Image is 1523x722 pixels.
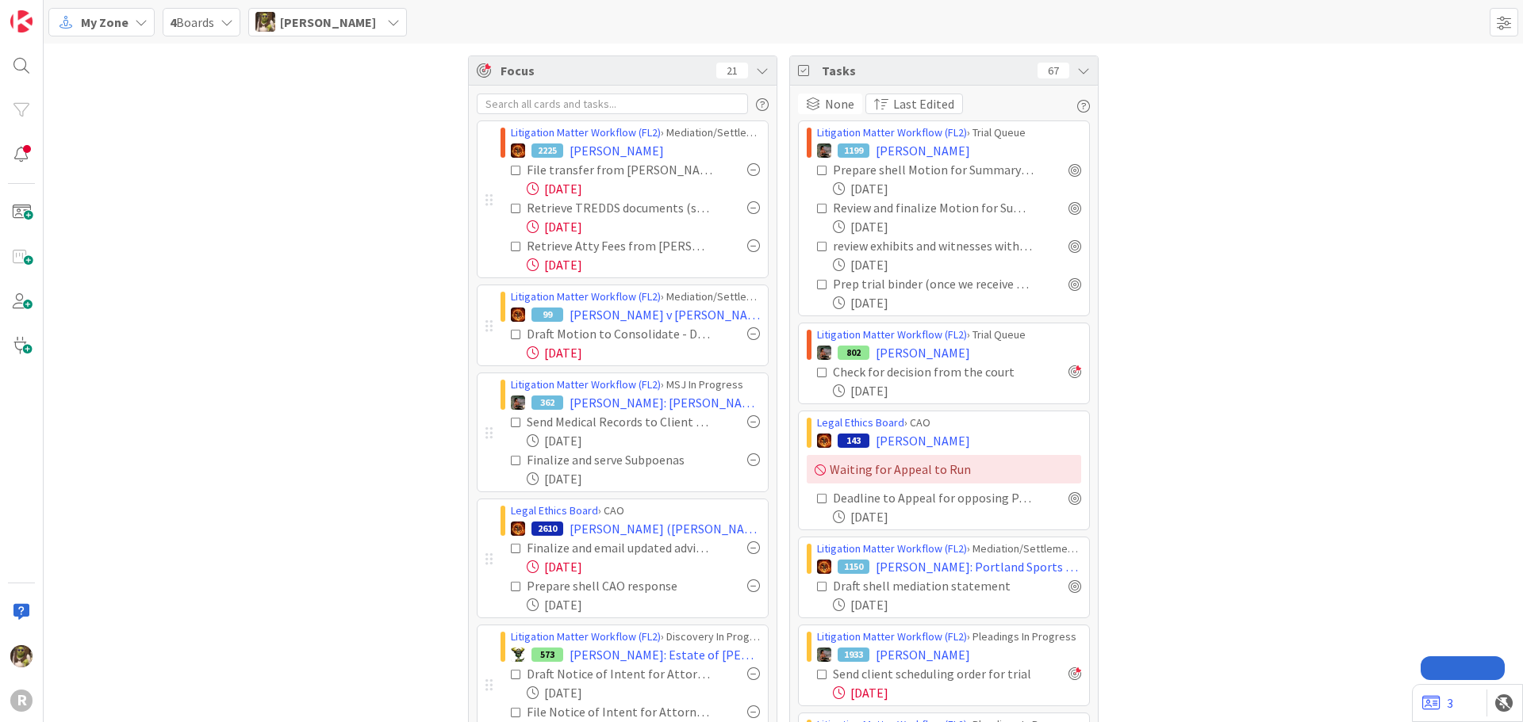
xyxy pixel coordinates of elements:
[817,414,1081,431] div: › CAO
[527,702,712,721] div: File Notice of Intent for Attorneys Fees
[822,61,1030,80] span: Tasks
[477,94,748,114] input: Search all cards and tasks...
[570,645,760,664] span: [PERSON_NAME]: Estate of [PERSON_NAME]
[833,664,1034,683] div: Send client scheduling order for trial
[527,538,712,557] div: Finalize and email updated advice engagement letter
[511,143,525,158] img: TR
[10,10,33,32] img: Visit kanbanzone.com
[527,412,712,431] div: Send Medical Records to Client (mention protective order)
[817,125,967,139] a: Litigation Matter Workflow (FL2)
[531,648,563,662] div: 573
[570,519,760,538] span: [PERSON_NAME] ([PERSON_NAME])
[817,541,1081,557] div: › Mediation/Settlement in Progress
[893,94,954,113] span: Last Edited
[527,179,760,198] div: [DATE]
[876,557,1081,576] span: [PERSON_NAME]: Portland Sports Medicine & Spine, et al. v. The [PERSON_NAME] Group, et al.
[817,434,831,448] img: TR
[527,664,712,683] div: Draft Notice of Intent for Attorneys Fees
[817,648,831,662] img: MW
[838,560,869,574] div: 1150
[833,507,1081,526] div: [DATE]
[817,629,967,644] a: Litigation Matter Workflow (FL2)
[10,645,33,667] img: DG
[531,395,563,410] div: 362
[511,648,525,662] img: NC
[527,198,712,217] div: Retrieve TREDDS documents (see 8/23 email)
[10,690,33,712] div: R
[833,236,1034,255] div: review exhibits and witnesses with [PERSON_NAME]
[833,274,1034,293] div: Prep trial binder (once we receive new date)
[511,288,760,305] div: › Mediation/Settlement in Progress
[527,324,712,343] div: Draft Motion to Consolidate - DUE BY [DATE] - sent for review
[833,576,1033,595] div: Draft shell mediation statement
[511,502,760,519] div: › CAO
[170,13,214,32] span: Boards
[570,141,664,160] span: [PERSON_NAME]
[511,503,598,518] a: Legal Ethics Board
[527,683,760,702] div: [DATE]
[817,415,904,430] a: Legal Ethics Board
[570,393,760,412] span: [PERSON_NAME]: [PERSON_NAME] Abuse Claim
[531,143,563,158] div: 2225
[833,595,1081,614] div: [DATE]
[255,12,275,32] img: DG
[527,557,760,576] div: [DATE]
[833,293,1081,312] div: [DATE]
[838,648,869,662] div: 1933
[807,455,1081,483] div: Waiting for Appeal to Run
[833,488,1034,507] div: Deadline to Appeal for opposing Party -[DATE] - If no appeal then close file.
[511,125,661,139] a: Litigation Matter Workflow (FL2)
[527,255,760,274] div: [DATE]
[170,14,176,30] b: 4
[817,327,1081,343] div: › Trial Queue
[833,381,1081,400] div: [DATE]
[511,377,661,392] a: Litigation Matter Workflow (FL2)
[527,343,760,362] div: [DATE]
[527,450,712,469] div: Finalize and serve Subpoenas
[531,308,563,322] div: 99
[570,305,760,324] span: [PERSON_NAME] v [PERSON_NAME]
[825,94,854,113] span: None
[511,521,525,536] img: TR
[817,124,1081,141] div: › Trial Queue
[527,160,712,179] div: File transfer from [PERSON_NAME]?
[865,94,963,114] button: Last Edited
[1038,63,1069,78] div: 67
[531,521,563,536] div: 2610
[833,255,1081,274] div: [DATE]
[527,595,760,614] div: [DATE]
[833,160,1034,179] div: Prepare shell Motion for Summary Judgment
[838,434,869,448] div: 143
[833,217,1081,236] div: [DATE]
[817,541,967,556] a: Litigation Matter Workflow (FL2)
[833,179,1081,198] div: [DATE]
[511,289,661,304] a: Litigation Matter Workflow (FL2)
[527,576,708,595] div: Prepare shell CAO response
[833,683,1081,702] div: [DATE]
[1422,693,1453,712] a: 3
[876,343,970,362] span: [PERSON_NAME]
[817,346,831,360] img: MW
[838,346,869,360] div: 802
[817,327,967,342] a: Litigation Matter Workflow (FL2)
[716,63,748,78] div: 21
[876,141,970,160] span: [PERSON_NAME]
[511,308,525,322] img: TR
[527,431,760,450] div: [DATE]
[81,13,129,32] span: My Zone
[817,628,1081,645] div: › Pleadings In Progress
[833,362,1034,381] div: Check for decision from the court
[511,628,760,645] div: › Discovery In Progress
[527,469,760,488] div: [DATE]
[511,395,525,410] img: MW
[527,236,712,255] div: Retrieve Atty Fees from [PERSON_NAME] and [PERSON_NAME]
[876,645,970,664] span: [PERSON_NAME]
[511,376,760,393] div: › MSJ In Progress
[876,431,970,450] span: [PERSON_NAME]
[817,143,831,158] img: MW
[511,629,661,644] a: Litigation Matter Workflow (FL2)
[527,217,760,236] div: [DATE]
[838,143,869,158] div: 1199
[511,124,760,141] div: › Mediation/Settlement Queue
[501,61,704,80] span: Focus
